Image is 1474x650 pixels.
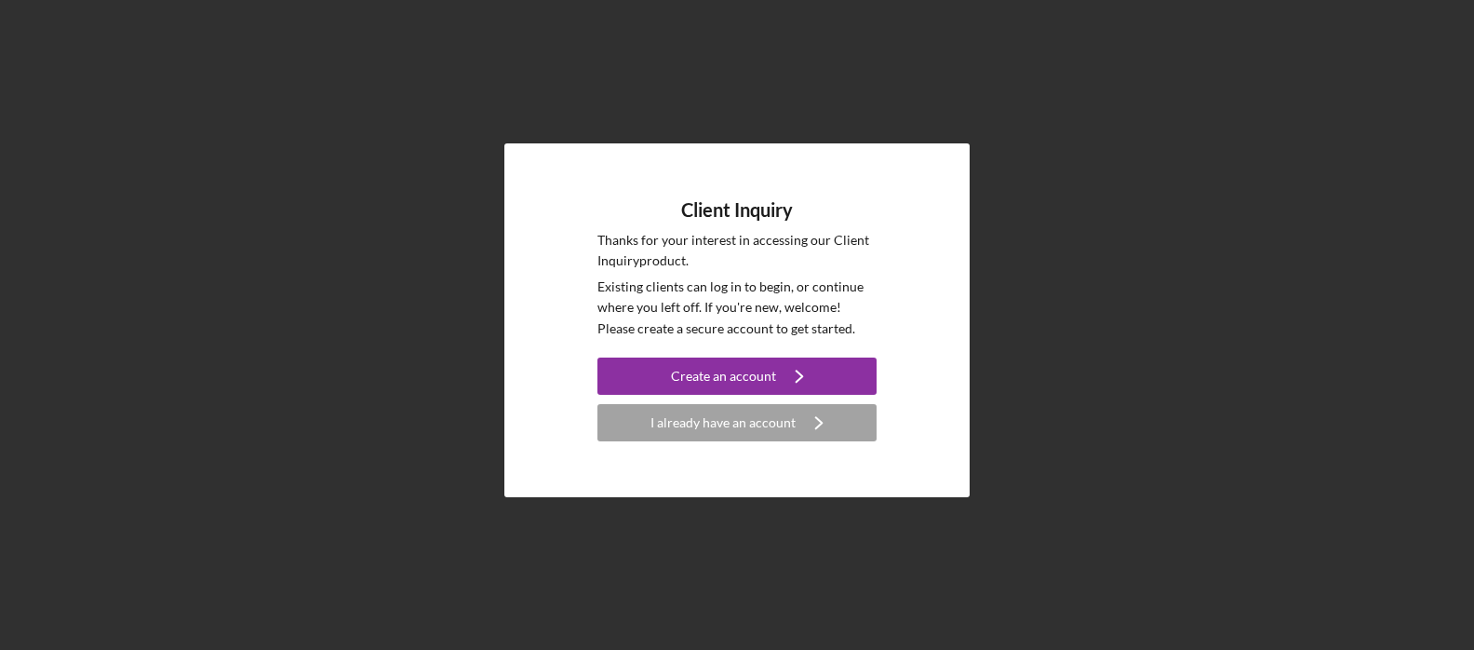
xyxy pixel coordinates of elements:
[597,277,877,339] p: Existing clients can log in to begin, or continue where you left off. If you're new, welcome! Ple...
[650,404,796,441] div: I already have an account
[671,358,776,395] div: Create an account
[597,358,877,399] a: Create an account
[597,230,877,272] p: Thanks for your interest in accessing our Client Inquiry product.
[597,358,877,395] button: Create an account
[681,199,793,221] h4: Client Inquiry
[597,404,877,441] button: I already have an account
